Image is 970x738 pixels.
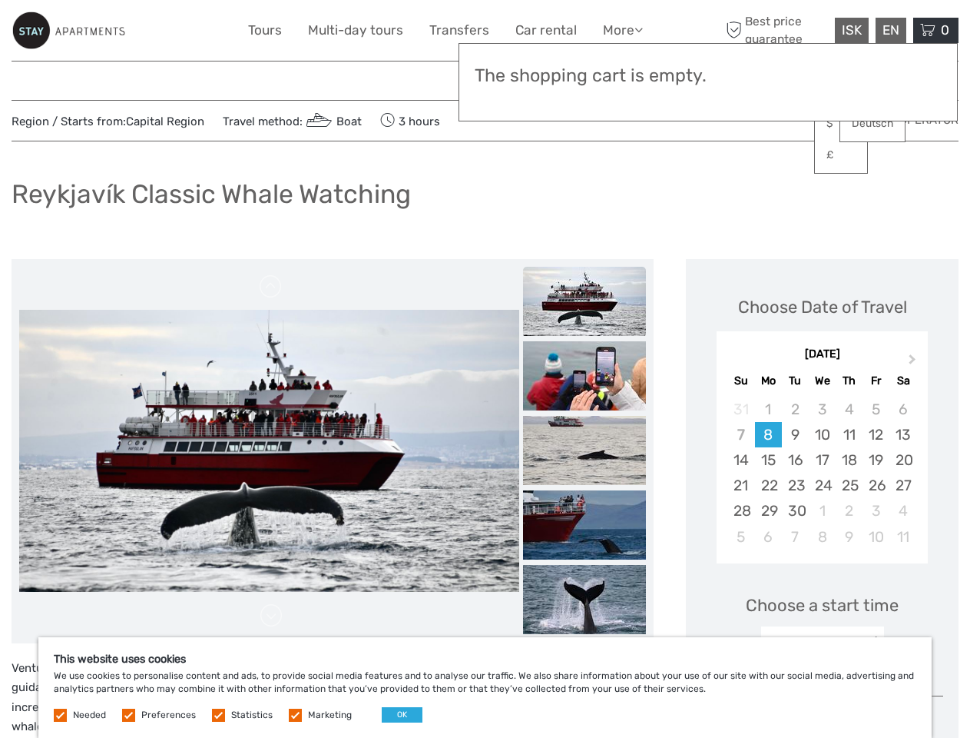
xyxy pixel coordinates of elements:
[782,498,809,524] div: Choose Tuesday, September 30th, 2025
[836,422,862,447] div: Choose Thursday, September 11th, 2025
[782,397,809,422] div: Not available Tuesday, September 2nd, 2025
[809,498,836,524] div: Choose Wednesday, October 1st, 2025
[177,24,195,42] button: Open LiveChat chat widget
[803,635,843,655] div: 09:00
[862,473,889,498] div: Choose Friday, September 26th, 2025
[727,422,754,447] div: Not available Sunday, September 7th, 2025
[889,473,916,498] div: Choose Saturday, September 27th, 2025
[38,637,932,738] div: We use cookies to personalise content and ads, to provide social media features and to analyse ou...
[738,295,907,319] div: Choose Date of Travel
[223,110,362,131] span: Travel method:
[303,115,362,128] a: Boat
[809,371,836,391] div: We
[836,498,862,524] div: Choose Thursday, October 2nd, 2025
[515,19,577,42] a: Car rental
[523,416,646,485] img: af85db80b42c4fe2897138f33390769b_slider_thumbnail.jpeg
[840,110,905,138] a: Deutsch
[809,473,836,498] div: Choose Wednesday, September 24th, 2025
[248,19,282,42] a: Tours
[382,707,422,723] button: OK
[809,422,836,447] div: Choose Wednesday, September 10th, 2025
[902,351,926,375] button: Next Month
[836,524,862,550] div: Choose Thursday, October 9th, 2025
[717,347,928,363] div: [DATE]
[809,397,836,422] div: Not available Wednesday, September 3rd, 2025
[782,371,809,391] div: Tu
[889,524,916,550] div: Choose Saturday, October 11th, 2025
[836,397,862,422] div: Not available Thursday, September 4th, 2025
[836,447,862,473] div: Choose Thursday, September 18th, 2025
[939,22,952,38] span: 0
[308,709,352,722] label: Marketing
[876,18,906,43] div: EN
[809,524,836,550] div: Choose Wednesday, October 8th, 2025
[22,27,174,39] p: We're away right now. Please check back later!
[815,110,867,138] a: $
[523,490,646,560] img: 15ba41c5c221472397c0596014bbb5b0_slider_thumbnail.jpeg
[523,267,646,336] img: 7aee5af0ef2b436ab03a672e54ff506b_slider_thumbnail.jpeg
[126,115,204,128] a: Capital Region
[782,447,809,473] div: Choose Tuesday, September 16th, 2025
[862,447,889,473] div: Choose Friday, September 19th, 2025
[755,524,782,550] div: Choose Monday, October 6th, 2025
[782,524,809,550] div: Choose Tuesday, October 7th, 2025
[727,397,754,422] div: Not available Sunday, August 31st, 2025
[862,524,889,550] div: Choose Friday, October 10th, 2025
[755,473,782,498] div: Choose Monday, September 22nd, 2025
[862,397,889,422] div: Not available Friday, September 5th, 2025
[836,473,862,498] div: Choose Thursday, September 25th, 2025
[815,141,867,169] a: £
[755,397,782,422] div: Not available Monday, September 1st, 2025
[380,110,440,131] span: 3 hours
[755,498,782,524] div: Choose Monday, September 29th, 2025
[727,473,754,498] div: Choose Sunday, September 21st, 2025
[141,709,196,722] label: Preferences
[308,19,403,42] a: Multi-day tours
[727,498,754,524] div: Choose Sunday, September 28th, 2025
[231,709,273,722] label: Statistics
[722,13,831,47] span: Best price guarantee
[862,371,889,391] div: Fr
[809,447,836,473] div: Choose Wednesday, September 17th, 2025
[746,593,899,617] span: Choose a start time
[782,473,809,498] div: Choose Tuesday, September 23rd, 2025
[862,498,889,524] div: Choose Friday, October 3rd, 2025
[889,371,916,391] div: Sa
[727,447,754,473] div: Choose Sunday, September 14th, 2025
[429,19,489,42] a: Transfers
[523,565,646,634] img: 5014699b04624522a2903aa98f2f6c9d_slider_thumbnail.jpeg
[19,310,519,591] img: 7aee5af0ef2b436ab03a672e54ff506b_main_slider.jpeg
[12,12,125,49] img: 800-9c0884f7-accb-45f0-bb87-38317b02daef_logo_small.jpg
[54,653,916,666] h5: This website uses cookies
[862,422,889,447] div: Choose Friday, September 12th, 2025
[889,498,916,524] div: Choose Saturday, October 4th, 2025
[475,65,942,87] h3: The shopping cart is empty.
[889,447,916,473] div: Choose Saturday, September 20th, 2025
[755,447,782,473] div: Choose Monday, September 15th, 2025
[836,371,862,391] div: Th
[603,19,643,42] a: More
[755,371,782,391] div: Mo
[727,524,754,550] div: Choose Sunday, October 5th, 2025
[889,422,916,447] div: Choose Saturday, September 13th, 2025
[12,114,204,130] span: Region / Starts from:
[782,422,809,447] div: Choose Tuesday, September 9th, 2025
[755,422,782,447] div: Choose Monday, September 8th, 2025
[721,397,922,550] div: month 2025-09
[727,371,754,391] div: Su
[842,22,862,38] span: ISK
[523,341,646,411] img: a4e4f68229304a8c94a437cd436454c4_slider_thumbnail.jpeg
[73,709,106,722] label: Needed
[12,178,411,210] h1: Reykjavík Classic Whale Watching
[889,397,916,422] div: Not available Saturday, September 6th, 2025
